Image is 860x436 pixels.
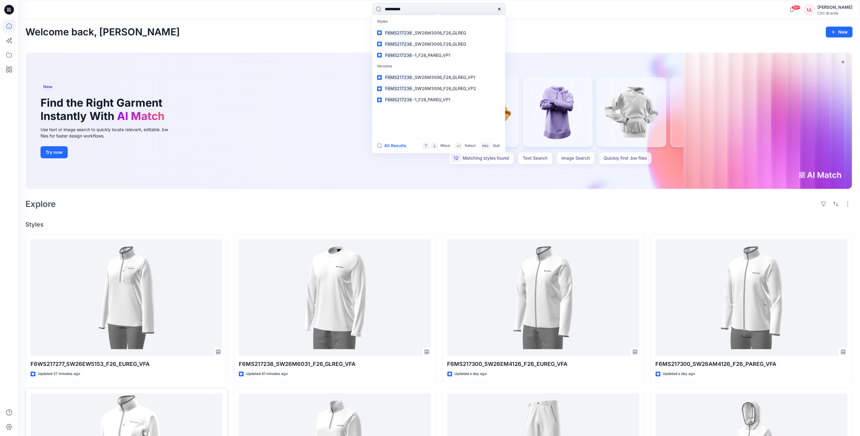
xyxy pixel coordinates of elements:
p: Styles [374,16,504,27]
button: All Results [377,142,411,150]
h2: Welcome back, [PERSON_NAME] [25,27,180,38]
mark: F6MS217236 [385,40,413,47]
a: F6MS217236-1_F26_PAREG_VP1 [374,50,504,61]
span: AI Match [117,109,164,123]
p: Updated 37 minutes ago [38,371,80,377]
mark: F6MS217236 [385,52,413,59]
h2: Explore [25,199,56,209]
h4: Styles [25,221,853,228]
a: F6MS217300_SW26AM4126_F26_PAREG_VFA [656,239,848,357]
mark: F6MS217236 [385,85,413,92]
span: _SW26M3006_F26_GLREG [413,41,466,47]
span: _SW26M3006_F26_GLREG_VP1 [413,75,475,80]
a: F6MS217300_SW26EM4126_F26_EUREG_VFA [447,239,639,357]
div: LL [804,4,815,15]
mark: F6MS217236 [385,29,413,36]
div: Use text or image search to quickly locate relevant, editable .bw files for faster design workflows. [41,126,177,139]
h1: Find the Right Garment Instantly With [41,96,167,122]
button: New [826,27,853,37]
span: _SW26M3006_F26_GLREG [413,30,466,35]
p: Move [441,143,450,149]
a: F6MS217236_SW26M3006_F26_GLREG_VP2 [374,83,504,94]
div: CSC Brands [817,11,852,15]
a: F6MS217236-1_F26_PAREG_VP1 [374,94,504,105]
p: esc [482,143,489,149]
p: F6MS217238_SW26M6031_F26_GLREG_VFA [239,360,431,368]
span: -1_F26_PAREG_VP1 [413,97,450,102]
p: Quit [493,143,500,149]
span: _SW26M3006_F26_GLREG_VP2 [413,86,476,91]
mark: F6MS217236 [385,74,413,81]
p: F6MS217300_SW26EM4126_F26_EUREG_VFA [447,360,639,368]
a: F6MS217236_SW26M3006_F26_GLREG [374,27,504,38]
a: F6WS217277_SW26EW5153_F26_EUREG_VFA [31,239,222,357]
button: Try now [41,146,68,158]
span: New [43,83,53,90]
p: Updated a day ago [663,371,695,377]
span: -1_F26_PAREG_VP1 [413,53,450,58]
p: Select [465,143,476,149]
a: F6MS217236_SW26M3006_F26_GLREG [374,38,504,50]
mark: F6MS217236 [385,96,413,103]
a: F6MS217238_SW26M6031_F26_GLREG_VFA [239,239,431,357]
div: [PERSON_NAME] [817,4,852,11]
p: F6WS217277_SW26EW5153_F26_EUREG_VFA [31,360,222,368]
p: Updated 41 minutes ago [246,371,288,377]
p: F6MS217300_SW26AM4126_F26_PAREG_VFA [656,360,848,368]
a: F6MS217236_SW26M3006_F26_GLREG_VP1 [374,72,504,83]
span: 99+ [792,5,801,10]
p: Updated a day ago [455,371,487,377]
p: Versions [374,61,504,72]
